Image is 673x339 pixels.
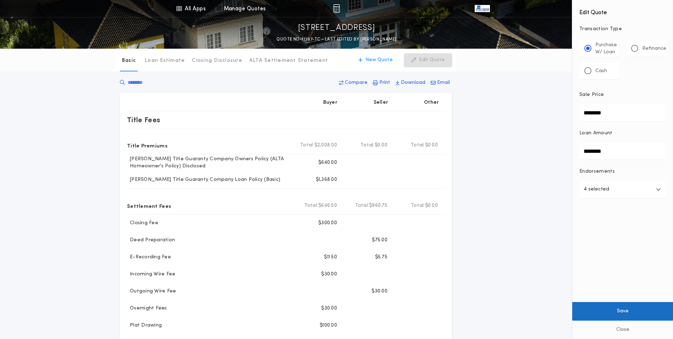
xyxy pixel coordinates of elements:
input: Loan Amount [579,142,666,160]
button: Email [429,76,452,89]
p: [STREET_ADDRESS] [298,22,375,34]
button: New Quote [351,53,400,67]
p: QUOTE ND-11257-TC - LAST EDITED BY [PERSON_NAME] [276,36,396,43]
button: 4 selected [579,181,666,198]
p: Basic [122,57,136,64]
p: 4 selected [584,185,609,194]
h4: Edit Quote [579,4,666,17]
p: $5.75 [375,254,387,261]
p: Refinance [642,45,666,52]
p: Incoming Wire Fee [127,271,175,278]
p: Overnight Fees [127,305,167,312]
p: Download [401,79,425,86]
p: Closing Fee [127,220,158,227]
p: $1,368.00 [316,176,337,183]
img: img [333,4,340,13]
p: $30.00 [321,305,337,312]
p: Other [424,99,439,106]
p: Deed Preparation [127,237,175,244]
button: Download [393,76,427,89]
span: $0.00 [375,142,387,149]
p: Transaction Type [579,26,666,33]
p: Title Fees [127,114,160,125]
b: Total: [304,202,319,209]
p: Endorsements [579,168,666,175]
p: $11.50 [324,254,337,261]
button: Edit Quote [404,53,452,67]
p: Buyer [323,99,337,106]
button: Print [371,76,392,89]
span: $2,008.00 [314,142,337,149]
b: Total: [411,142,425,149]
p: [PERSON_NAME] Title Guaranty Company Loan Policy (Basic) [127,176,280,183]
p: Cash [595,68,607,75]
p: Edit Quote [419,56,445,64]
p: Sale Price [579,91,604,98]
button: Compare [337,76,370,89]
b: Total: [300,142,314,149]
p: $640.00 [318,159,337,166]
p: Print [379,79,390,86]
p: ALTA Settlement Statement [249,57,328,64]
p: $75.00 [372,237,387,244]
b: Total: [355,202,369,209]
span: $0.00 [425,202,438,209]
span: $960.75 [369,202,387,209]
p: Purchase W/ Loan [595,42,617,56]
button: Save [572,302,673,321]
b: Total: [360,142,375,149]
p: Title Premiums [127,140,167,151]
p: Settlement Fees [127,200,171,211]
p: Outgoing Wire Fee [127,288,176,295]
span: $646.50 [318,202,337,209]
p: $100.00 [320,322,337,329]
p: [PERSON_NAME] Title Guaranty Company Owners Policy (ALTA Homeowner's Policy) Disclosed [127,156,292,170]
p: Loan Amount [579,130,613,137]
p: E-Recording Fee [127,254,171,261]
b: Total: [411,202,425,209]
span: $0.00 [425,142,438,149]
input: Sale Price [579,104,666,121]
p: Email [437,79,450,86]
p: Closing Disclosure [192,57,242,64]
p: Seller [374,99,388,106]
img: vs-icon [475,5,490,12]
p: New Quote [365,56,393,64]
button: Close [572,321,673,339]
p: $30.00 [371,288,387,295]
p: $30.00 [321,271,337,278]
p: Compare [345,79,368,86]
p: Plat Drawing [127,322,162,329]
p: Loan Estimate [145,57,185,64]
p: $300.00 [318,220,337,227]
